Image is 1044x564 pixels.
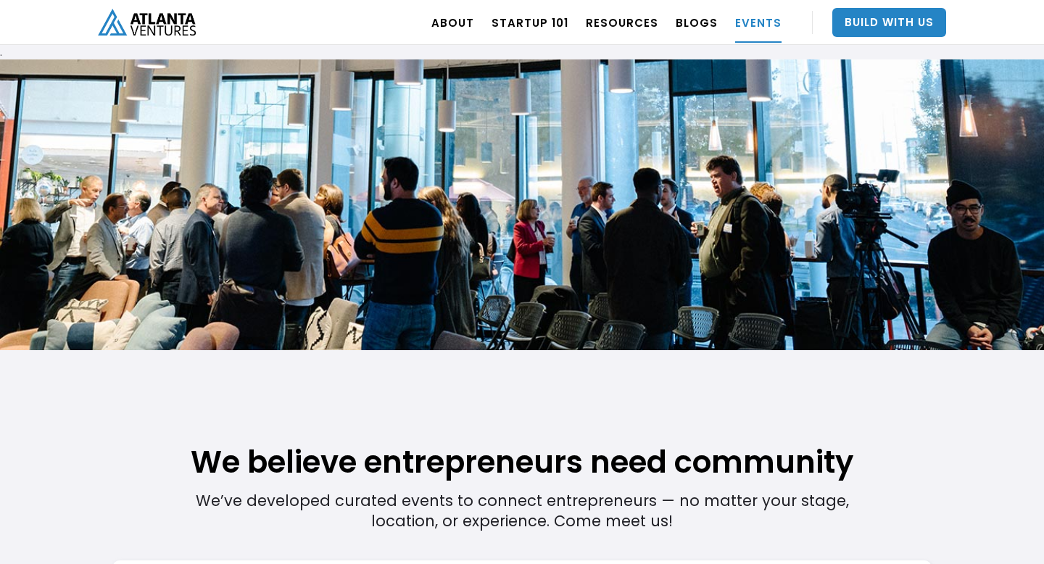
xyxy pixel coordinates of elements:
[492,2,568,43] a: Startup 101
[586,2,658,43] a: RESOURCES
[735,2,782,43] a: EVENTS
[676,2,718,43] a: BLOGS
[832,8,946,37] a: Build With Us
[194,368,850,531] div: We’ve developed curated events to connect entrepreneurs — no matter your stage, location, or expe...
[112,369,932,483] h1: We believe entrepreneurs need community
[431,2,474,43] a: ABOUT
